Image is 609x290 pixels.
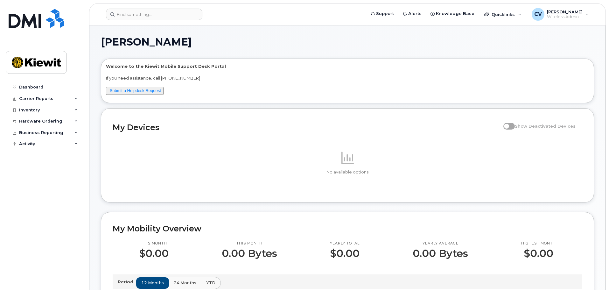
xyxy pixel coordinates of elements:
h2: My Mobility Overview [113,224,582,233]
span: Show Deactivated Devices [515,124,576,129]
p: Yearly total [330,241,360,246]
span: 24 months [174,280,196,286]
p: If you need assistance, call [PHONE_NUMBER] [106,75,589,81]
p: Yearly average [413,241,468,246]
p: 0.00 Bytes [413,248,468,259]
p: No available options [113,169,582,175]
input: Show Deactivated Devices [503,120,508,125]
p: $0.00 [139,248,169,259]
p: Highest month [521,241,556,246]
span: [PERSON_NAME] [101,37,192,47]
p: $0.00 [330,248,360,259]
p: $0.00 [521,248,556,259]
p: This month [222,241,277,246]
p: This month [139,241,169,246]
p: Welcome to the Kiewit Mobile Support Desk Portal [106,63,589,69]
h2: My Devices [113,123,500,132]
p: Period [118,279,136,285]
p: 0.00 Bytes [222,248,277,259]
button: Submit a Helpdesk Request [106,87,164,95]
span: YTD [206,280,215,286]
a: Submit a Helpdesk Request [110,88,161,93]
